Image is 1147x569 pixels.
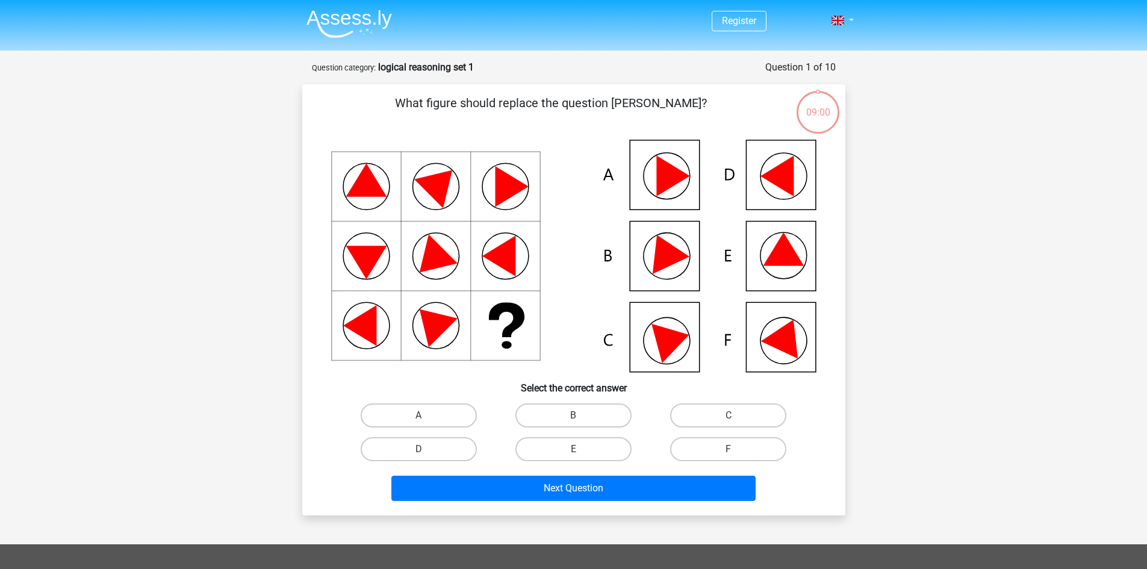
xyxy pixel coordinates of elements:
[515,437,632,461] label: E
[722,15,756,26] a: Register
[391,476,756,501] button: Next Question
[765,60,836,75] div: Question 1 of 10
[670,403,786,428] label: C
[795,90,841,120] div: 09:00
[306,10,392,38] img: Assessly
[322,94,781,130] p: What figure should replace the question [PERSON_NAME]?
[361,403,477,428] label: A
[322,373,826,394] h6: Select the correct answer
[378,61,474,73] strong: logical reasoning set 1
[515,403,632,428] label: B
[670,437,786,461] label: F
[312,63,376,72] small: Question category:
[361,437,477,461] label: D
